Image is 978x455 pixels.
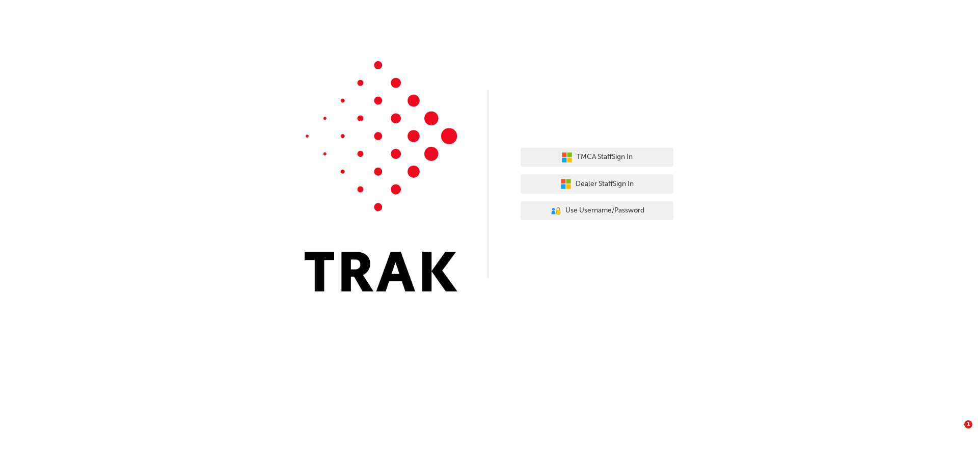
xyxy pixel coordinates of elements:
[565,205,644,217] span: Use Username/Password
[577,151,633,163] span: TMCA Staff Sign In
[521,174,673,194] button: Dealer StaffSign In
[521,201,673,221] button: Use Username/Password
[964,420,972,429] span: 1
[943,420,968,445] iframe: Intercom live chat
[576,178,634,190] span: Dealer Staff Sign In
[521,148,673,167] button: TMCA StaffSign In
[305,61,457,291] img: Trak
